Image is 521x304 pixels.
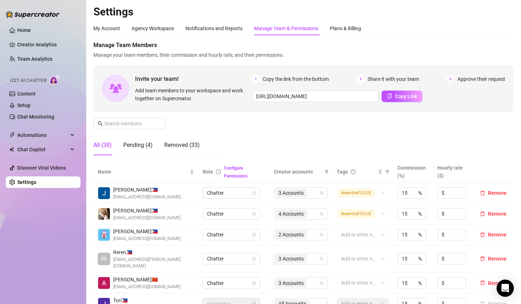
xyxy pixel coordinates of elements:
span: Approve their request [457,75,505,83]
button: Remove [477,230,510,239]
span: filter [385,170,389,174]
span: Remove [488,190,507,196]
span: Chatter [207,229,256,240]
span: [EMAIL_ADDRESS][DOMAIN_NAME] [113,284,181,290]
span: [PERSON_NAME] 🇵🇭 [113,207,181,215]
span: 3 Accounts [275,189,307,197]
div: Removed (33) [164,141,200,149]
span: 3 Accounts [278,279,304,287]
span: 3 Accounts [275,279,307,287]
img: Dennise Cantimbuhan [98,208,110,220]
span: lock [252,232,256,237]
span: Add team members to your workspace and work together on Supercreator. [135,87,249,102]
span: Chatter [207,188,256,198]
span: lock [252,257,256,261]
a: Settings [17,179,36,185]
span: team [319,212,324,216]
span: Copy Link [395,93,417,99]
span: filter [384,166,391,177]
span: 3 [447,75,455,83]
th: Hourly rate ($) [433,161,473,183]
input: Search members [104,120,155,128]
span: 3 Accounts [275,254,307,263]
span: 4 Accounts [278,210,304,218]
span: [EMAIL_ADDRESS][DOMAIN_NAME] [113,215,181,221]
img: Albert [98,277,110,289]
span: Invite your team! [135,74,252,83]
div: Open Intercom Messenger [497,280,514,297]
span: 3 Accounts [278,255,304,263]
span: Creator accounts [274,168,322,176]
a: Chat Monitoring [17,114,54,120]
span: delete [480,232,485,237]
a: Discover Viral Videos [17,165,66,171]
img: John Jacob Caneja [98,187,110,199]
span: thunderbolt [9,132,15,138]
button: Remove [477,279,510,287]
span: Name [98,168,188,176]
span: [EMAIL_ADDRESS][PERSON_NAME][DOMAIN_NAME] [113,256,194,270]
span: Manage your team members, their commission and hourly rate, and their permissions. [93,51,514,59]
h2: Settings [93,5,514,19]
a: Configure Permissions [224,166,248,179]
a: Creator Analytics [17,39,75,50]
span: 2 Accounts [275,230,307,239]
span: Automations [17,129,68,141]
span: Remove [488,232,507,238]
img: logo-BBDzfeDw.svg [6,11,60,18]
span: 2 Accounts [278,231,304,239]
span: delete [480,190,485,195]
span: Reren 🇵🇭 [113,248,194,256]
span: Role [203,169,213,175]
span: NewHireFOCUS [338,189,374,197]
span: [EMAIL_ADDRESS][DOMAIN_NAME] [113,194,181,201]
span: Remove [488,280,507,286]
button: Remove [477,254,510,263]
span: 3 Accounts [278,189,304,197]
span: 4 Accounts [275,209,307,218]
span: filter [324,170,329,174]
span: question-circle [351,169,356,174]
span: info-circle [216,169,221,174]
span: delete [480,280,485,285]
span: 2 [357,75,365,83]
th: Name [93,161,198,183]
span: Chatter [207,253,256,264]
span: team [319,257,324,261]
div: Manage Team & Permissions [254,24,318,32]
span: Remove [488,211,507,217]
span: lock [252,212,256,216]
span: filter [323,166,330,177]
span: 1 [252,75,260,83]
span: [PERSON_NAME] 🇵🇭 [113,186,181,194]
span: [PERSON_NAME] 🇵🇭 [113,227,181,235]
span: RE [101,255,107,263]
div: Notifications and Reports [185,24,243,32]
img: Chat Copilot [9,147,14,152]
a: Home [17,27,31,33]
span: search [98,121,103,126]
span: copy [387,93,392,98]
div: My Account [93,24,120,32]
div: Pending (4) [123,141,153,149]
button: Remove [477,189,510,197]
div: Agency Workspace [132,24,174,32]
button: Copy Link [382,91,423,102]
span: team [319,281,324,285]
span: Remove [488,256,507,262]
span: delete [480,211,485,216]
span: team [319,191,324,195]
span: Copy the link from the bottom [263,75,329,83]
span: Chatter [207,278,256,289]
span: team [319,232,324,237]
span: Tags [337,168,348,176]
span: Share it with your team [368,75,419,83]
img: AI Chatter [49,74,60,85]
div: Plans & Billing [330,24,361,32]
th: Commission (%) [393,161,433,183]
span: delete [480,256,485,261]
button: Remove [477,209,510,218]
span: Manage Team Members [93,41,514,50]
a: Setup [17,102,31,108]
span: Chat Copilot [17,144,68,155]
